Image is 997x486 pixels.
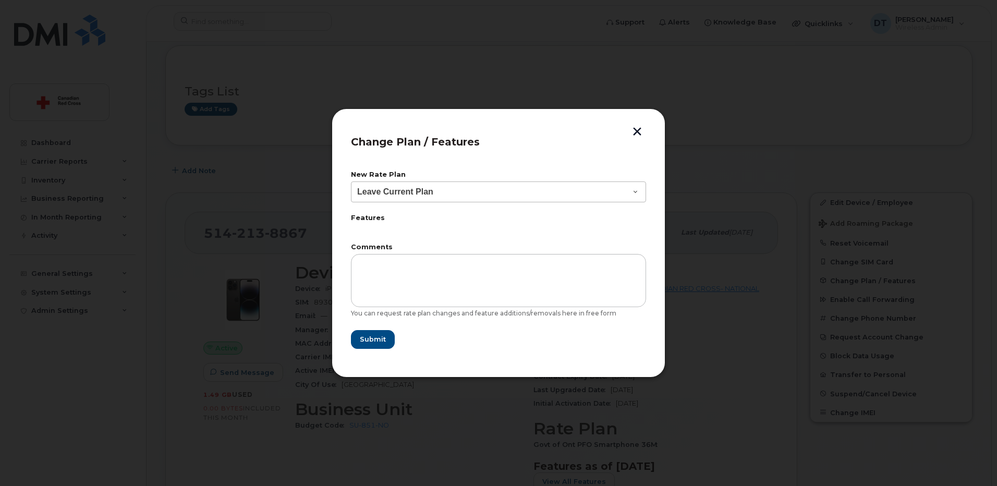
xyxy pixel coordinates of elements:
[351,215,646,222] label: Features
[351,172,646,178] label: New Rate Plan
[351,244,646,251] label: Comments
[360,334,386,344] span: Submit
[351,330,395,349] button: Submit
[351,136,480,148] span: Change Plan / Features
[351,309,646,318] div: You can request rate plan changes and feature additions/removals here in free form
